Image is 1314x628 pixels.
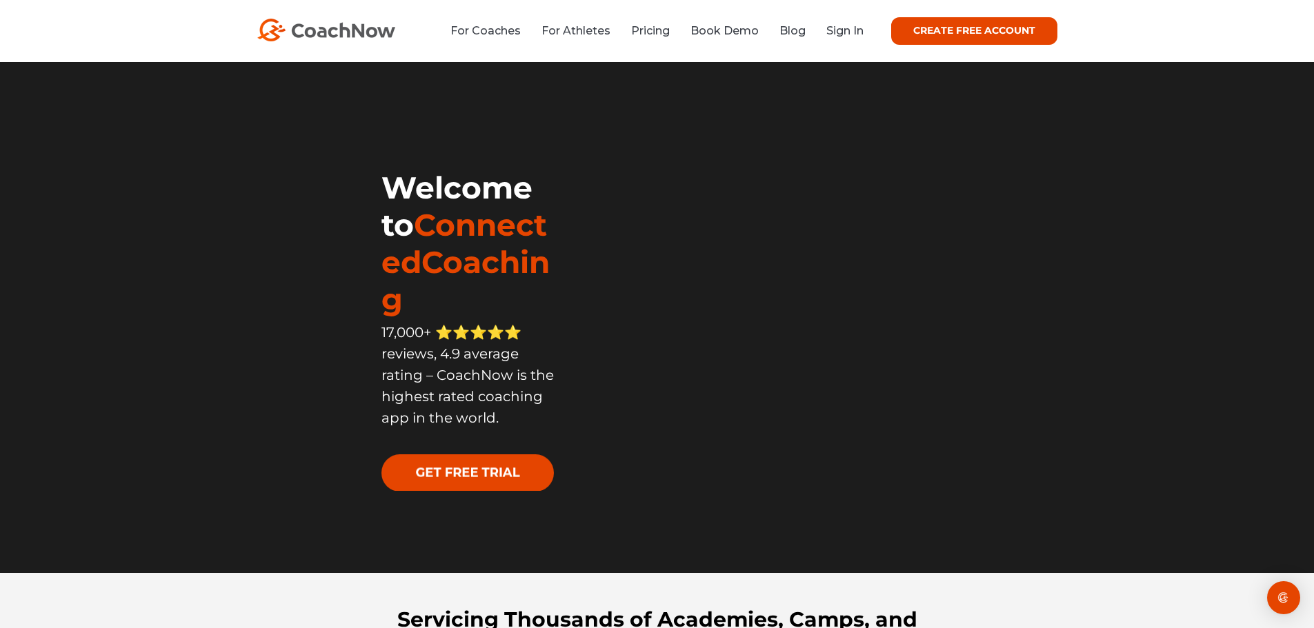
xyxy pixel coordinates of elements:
span: ConnectedCoaching [381,206,550,318]
img: GET FREE TRIAL [381,454,554,491]
a: Pricing [631,24,670,37]
a: Sign In [826,24,864,37]
a: For Coaches [450,24,521,37]
span: 17,000+ ⭐️⭐️⭐️⭐️⭐️ reviews, 4.9 average rating – CoachNow is the highest rated coaching app in th... [381,324,554,426]
a: CREATE FREE ACCOUNT [891,17,1057,45]
img: CoachNow Logo [257,19,395,41]
a: Blog [779,24,806,37]
a: Book Demo [690,24,759,37]
a: For Athletes [541,24,610,37]
div: Open Intercom Messenger [1267,581,1300,614]
h1: Welcome to [381,169,558,318]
